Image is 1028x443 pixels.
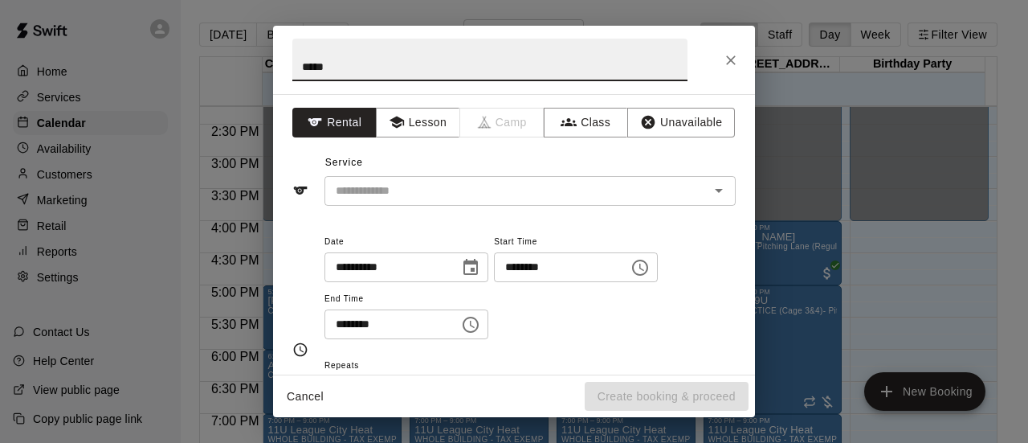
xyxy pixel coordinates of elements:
[324,355,422,377] span: Repeats
[716,46,745,75] button: Close
[624,252,656,284] button: Choose time, selected time is 4:30 PM
[455,252,487,284] button: Choose date, selected date is Sep 17, 2025
[708,179,730,202] button: Open
[544,108,628,137] button: Class
[376,108,460,137] button: Lesson
[292,183,308,199] svg: Service
[627,108,735,137] button: Unavailable
[460,108,545,137] span: Camps can only be created in the Services page
[324,289,488,310] span: End Time
[455,309,487,341] button: Choose time, selected time is 5:00 PM
[494,232,658,253] span: Start Time
[325,157,363,168] span: Service
[292,342,308,358] svg: Timing
[292,108,377,137] button: Rental
[279,382,331,412] button: Cancel
[324,232,488,253] span: Date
